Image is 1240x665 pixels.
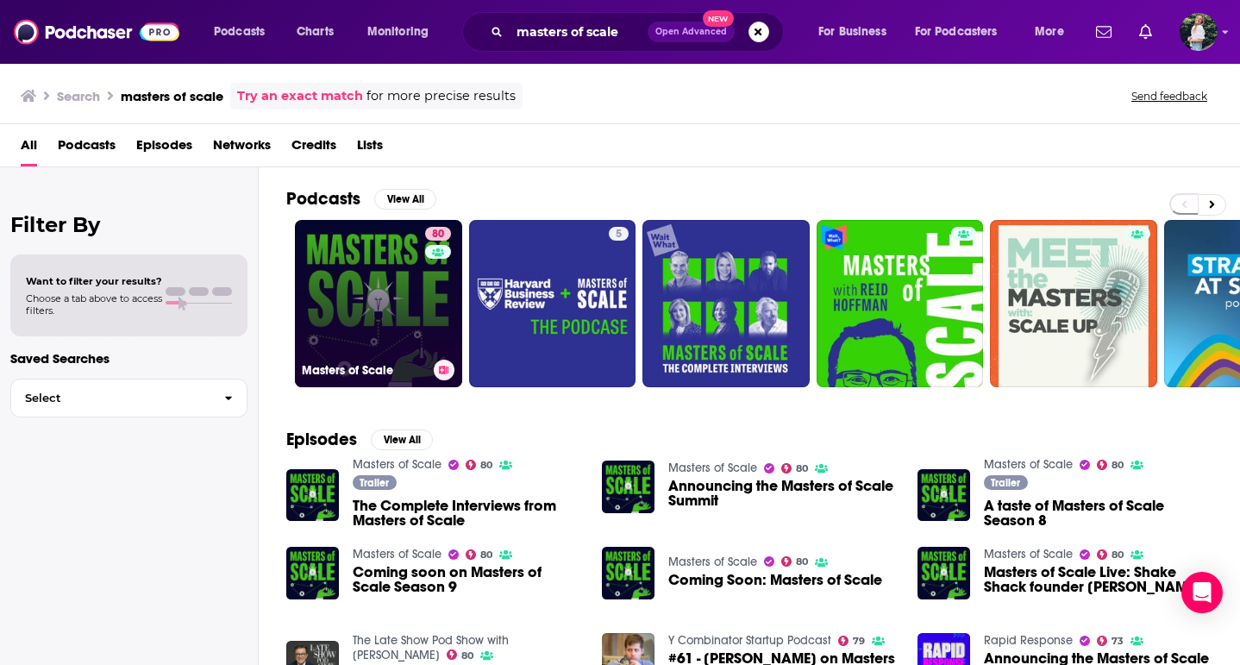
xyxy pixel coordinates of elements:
span: for more precise results [366,86,516,106]
span: Select [11,392,210,404]
img: Announcing the Masters of Scale Summit [602,461,654,513]
img: A taste of Masters of Scale Season 8 [917,469,970,522]
a: 79 [838,636,866,646]
div: Open Intercom Messenger [1181,572,1223,613]
img: Podchaser - Follow, Share and Rate Podcasts [14,16,179,48]
div: Search podcasts, credits, & more... [479,12,800,52]
img: Coming soon on Masters of Scale Season 9 [286,547,339,599]
a: Podcasts [58,131,116,166]
button: open menu [1023,18,1086,46]
a: Networks [213,131,271,166]
button: open menu [904,18,1023,46]
button: View All [371,430,433,450]
a: 80 [466,460,493,470]
a: Masters of Scale [353,457,442,472]
span: Trailer [360,478,389,488]
span: 80 [1112,461,1124,469]
a: 80 [466,549,493,560]
span: Monitoring [367,20,429,44]
a: Masters of Scale [984,457,1073,472]
button: View All [374,189,436,210]
a: Coming soon on Masters of Scale Season 9 [353,565,581,594]
a: 80 [781,556,809,567]
span: Charts [297,20,334,44]
span: Open Advanced [655,28,727,36]
a: Rapid Response [984,633,1073,648]
a: Coming Soon: Masters of Scale [668,573,882,587]
a: 5 [469,220,636,387]
a: Try an exact match [237,86,363,106]
a: 73 [1097,636,1124,646]
button: Send feedback [1126,89,1212,104]
h2: Episodes [286,429,357,450]
h2: Podcasts [286,188,360,210]
span: 80 [480,551,492,559]
a: 80 [447,649,474,660]
button: Select [10,379,247,417]
h3: masters of scale [121,88,223,104]
img: Coming Soon: Masters of Scale [602,547,654,599]
span: Want to filter your results? [26,275,162,287]
button: open menu [355,18,451,46]
a: Masters of Scale [668,555,757,569]
input: Search podcasts, credits, & more... [510,18,648,46]
span: New [703,10,734,27]
span: 5 [616,226,622,243]
a: All [21,131,37,166]
a: 80 [1097,460,1124,470]
a: Lists [357,131,383,166]
a: PodcastsView All [286,188,436,210]
img: Masters of Scale Live: Shake Shack founder Danny Meyer with Caffè Panna's Hallie Meyer [917,547,970,599]
a: EpisodesView All [286,429,433,450]
span: Masters of Scale Live: Shake Shack founder [PERSON_NAME] with [PERSON_NAME]'s [PERSON_NAME] [984,565,1212,594]
h2: Filter By [10,212,247,237]
button: open menu [202,18,287,46]
button: Open AdvancedNew [648,22,735,42]
a: Masters of Scale [984,547,1073,561]
a: Episodes [136,131,192,166]
a: The Complete Interviews from Masters of Scale [353,499,581,528]
span: Trailer [991,478,1020,488]
a: Charts [285,18,344,46]
span: 80 [796,465,808,473]
span: For Podcasters [915,20,998,44]
span: More [1035,20,1064,44]
h3: Masters of Scale [302,363,427,378]
a: Show notifications dropdown [1132,17,1159,47]
a: Masters of Scale [353,547,442,561]
a: Announcing the Masters of Scale Summit [668,479,897,508]
span: 79 [853,637,865,645]
a: A taste of Masters of Scale Season 8 [984,499,1212,528]
a: The Late Show Pod Show with Stephen Colbert [353,633,509,662]
a: 80 [425,227,451,241]
p: Saved Searches [10,350,247,367]
button: Show profile menu [1180,13,1218,51]
a: 80Masters of Scale [295,220,462,387]
a: 80 [1097,549,1124,560]
a: Y Combinator Startup Podcast [668,633,831,648]
a: 5 [609,227,629,241]
span: For Business [818,20,886,44]
img: The Complete Interviews from Masters of Scale [286,469,339,522]
span: 73 [1112,637,1124,645]
a: Masters of Scale Live: Shake Shack founder Danny Meyer with Caffè Panna's Hallie Meyer [984,565,1212,594]
a: Credits [291,131,336,166]
h3: Search [57,88,100,104]
span: Choose a tab above to access filters. [26,292,162,317]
